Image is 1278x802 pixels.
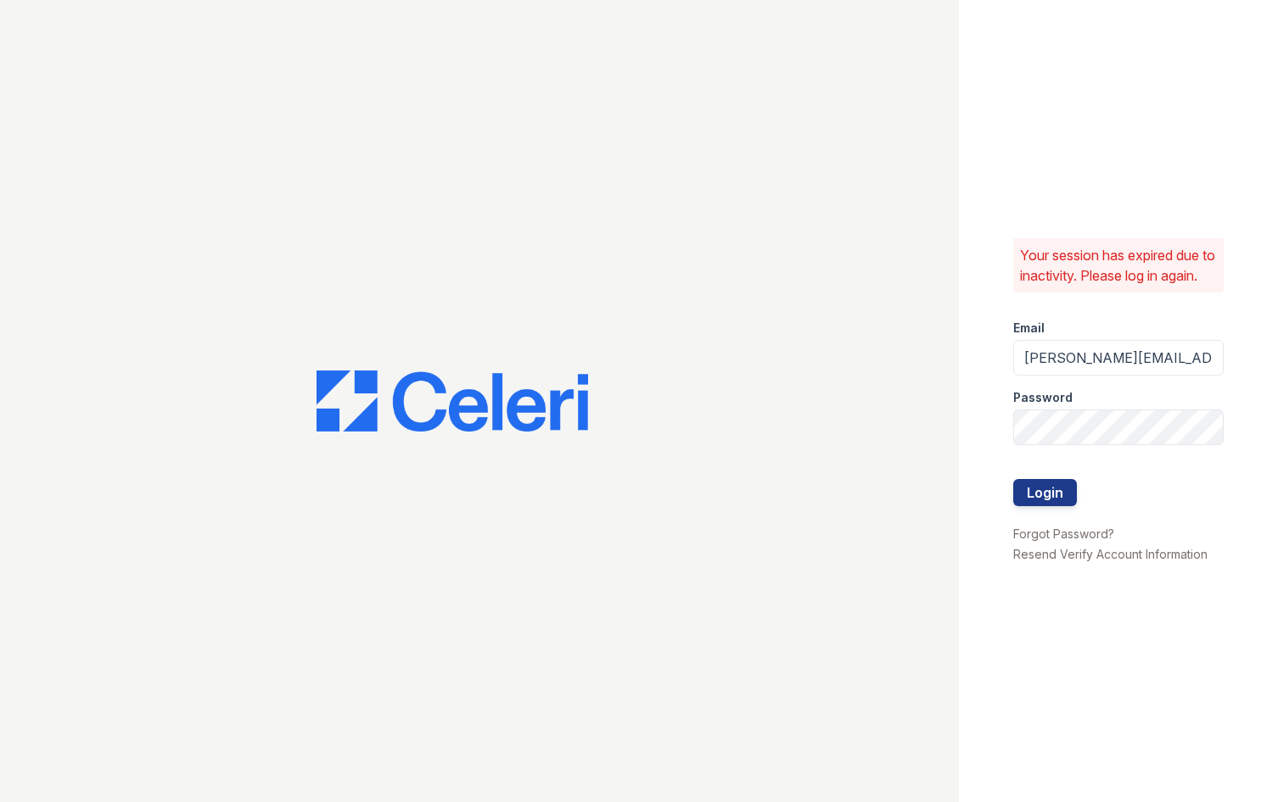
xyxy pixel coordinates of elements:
[1013,479,1077,506] button: Login
[1020,245,1218,286] p: Your session has expired due to inactivity. Please log in again.
[1013,389,1073,406] label: Password
[1013,547,1208,561] a: Resend Verify Account Information
[317,370,588,432] img: CE_Logo_Blue-a8612792a0a2168367f1c8372b55b34899dd931a85d93a1a3d3e32e68fde9ad4.png
[1013,526,1114,541] a: Forgot Password?
[1013,320,1045,337] label: Email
